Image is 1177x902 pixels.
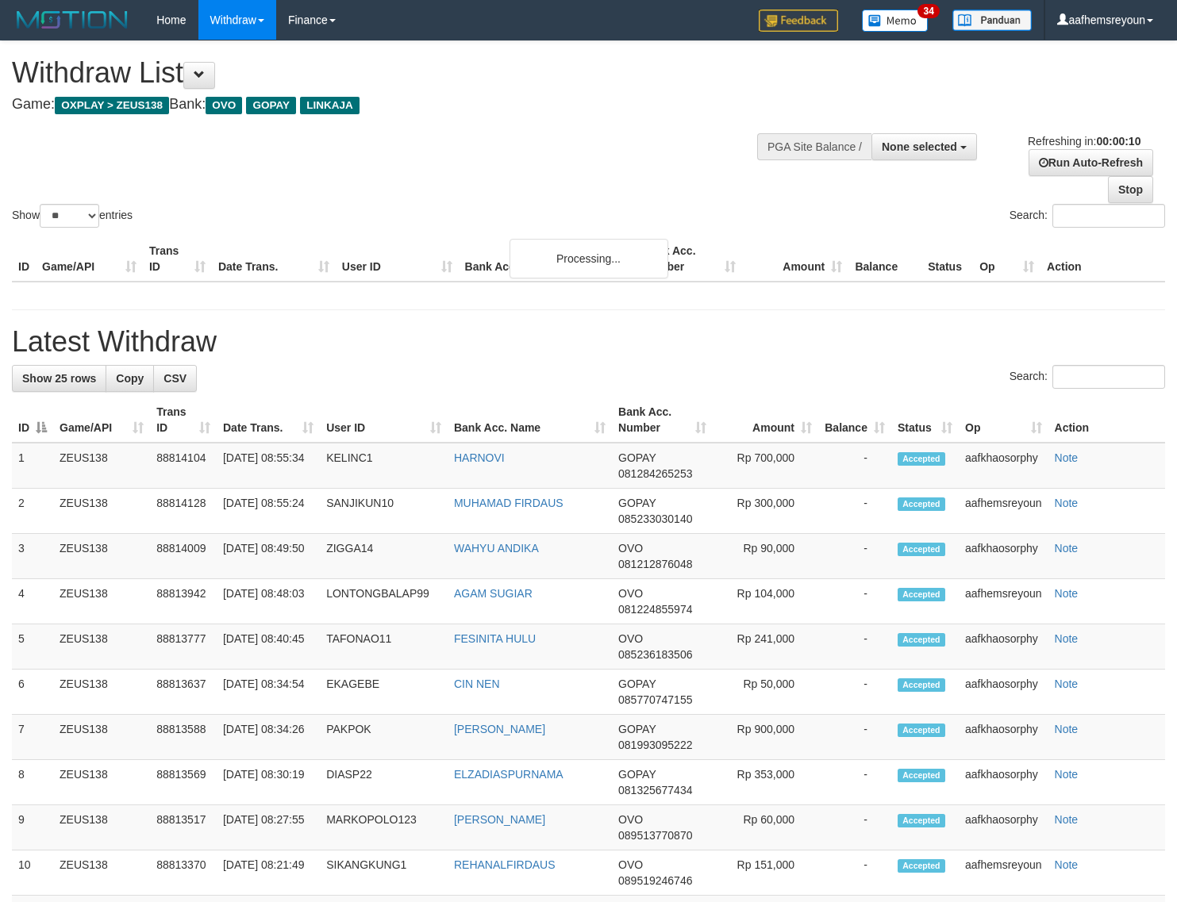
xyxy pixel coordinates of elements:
td: ZEUS138 [53,670,150,715]
td: KELINC1 [320,443,448,489]
td: 88813637 [150,670,217,715]
span: Copy 085770747155 to clipboard [618,693,692,706]
span: GOPAY [618,723,656,735]
td: SANJIKUN10 [320,489,448,534]
span: Copy 081224855974 to clipboard [618,603,692,616]
th: ID: activate to sort column descending [12,397,53,443]
td: Rp 60,000 [713,805,818,850]
a: [PERSON_NAME] [454,723,545,735]
th: Date Trans.: activate to sort column ascending [217,397,320,443]
span: Accepted [898,452,945,466]
a: Note [1055,813,1079,826]
span: Refreshing in: [1028,135,1140,148]
img: MOTION_logo.png [12,8,133,32]
td: 88813777 [150,624,217,670]
a: Note [1055,542,1079,555]
span: OVO [206,97,242,114]
td: - [818,443,891,489]
th: Bank Acc. Number: activate to sort column ascending [612,397,713,443]
span: OVO [618,542,643,555]
td: LONTONGBALAP99 [320,579,448,624]
td: - [818,670,891,715]
th: Bank Acc. Name: activate to sort column ascending [448,397,612,443]
td: 2 [12,489,53,534]
td: [DATE] 08:40:45 [217,624,320,670]
h1: Withdraw List [12,57,769,89]
td: aafkhaosorphy [959,443,1048,489]
th: Op: activate to sort column ascending [959,397,1048,443]
span: GOPAY [618,677,656,690]
td: EKAGEBE [320,670,448,715]
a: Copy [106,365,154,392]
h4: Game: Bank: [12,97,769,113]
td: [DATE] 08:49:50 [217,534,320,579]
span: Accepted [898,769,945,782]
th: Balance: activate to sort column ascending [818,397,891,443]
th: Action [1048,397,1165,443]
span: Copy 089519246746 to clipboard [618,874,692,887]
select: Showentries [40,204,99,228]
td: ZEUS138 [53,624,150,670]
td: - [818,579,891,624]
td: aafkhaosorphy [959,624,1048,670]
th: Trans ID [143,236,212,282]
a: Note [1055,451,1079,464]
td: TAFONAO11 [320,624,448,670]
label: Show entries [12,204,133,228]
label: Search: [1010,365,1165,389]
span: GOPAY [618,768,656,781]
span: Accepted [898,543,945,556]
td: Rp 700,000 [713,443,818,489]
th: Status [921,236,973,282]
th: Bank Acc. Number [636,236,742,282]
td: aafhemsreyoun [959,579,1048,624]
td: ZEUS138 [53,715,150,760]
td: aafkhaosorphy [959,534,1048,579]
img: panduan.png [952,10,1032,31]
td: ZEUS138 [53,489,150,534]
td: ZEUS138 [53,850,150,896]
th: Bank Acc. Name [459,236,637,282]
td: 88814009 [150,534,217,579]
td: Rp 353,000 [713,760,818,805]
span: Show 25 rows [22,372,96,385]
td: 4 [12,579,53,624]
span: GOPAY [618,497,656,509]
a: Note [1055,677,1079,690]
td: [DATE] 08:30:19 [217,760,320,805]
td: MARKOPOLO123 [320,805,448,850]
a: ELZADIASPURNAMA [454,768,563,781]
th: Date Trans. [212,236,336,282]
input: Search: [1052,204,1165,228]
th: Trans ID: activate to sort column ascending [150,397,217,443]
span: OXPLAY > ZEUS138 [55,97,169,114]
td: [DATE] 08:48:03 [217,579,320,624]
a: AGAM SUGIAR [454,587,533,600]
span: None selected [882,140,957,153]
h1: Latest Withdraw [12,326,1165,358]
td: - [818,489,891,534]
td: 8 [12,760,53,805]
td: 88814104 [150,443,217,489]
span: Accepted [898,497,945,511]
span: Copy 085233030140 to clipboard [618,512,692,525]
td: ZIGGA14 [320,534,448,579]
span: Accepted [898,724,945,737]
a: FESINITA HULU [454,632,536,645]
span: Copy 081212876048 to clipboard [618,558,692,570]
td: DIASP22 [320,760,448,805]
span: GOPAY [246,97,296,114]
th: Game/API: activate to sort column ascending [53,397,150,443]
a: WAHYU ANDIKA [454,542,539,555]
span: OVO [618,632,643,645]
a: Note [1055,858,1079,871]
td: aafkhaosorphy [959,715,1048,760]
span: LINKAJA [300,97,360,114]
td: PAKPOK [320,715,448,760]
td: 7 [12,715,53,760]
td: 1 [12,443,53,489]
td: Rp 90,000 [713,534,818,579]
td: Rp 300,000 [713,489,818,534]
a: Note [1055,768,1079,781]
span: OVO [618,813,643,826]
